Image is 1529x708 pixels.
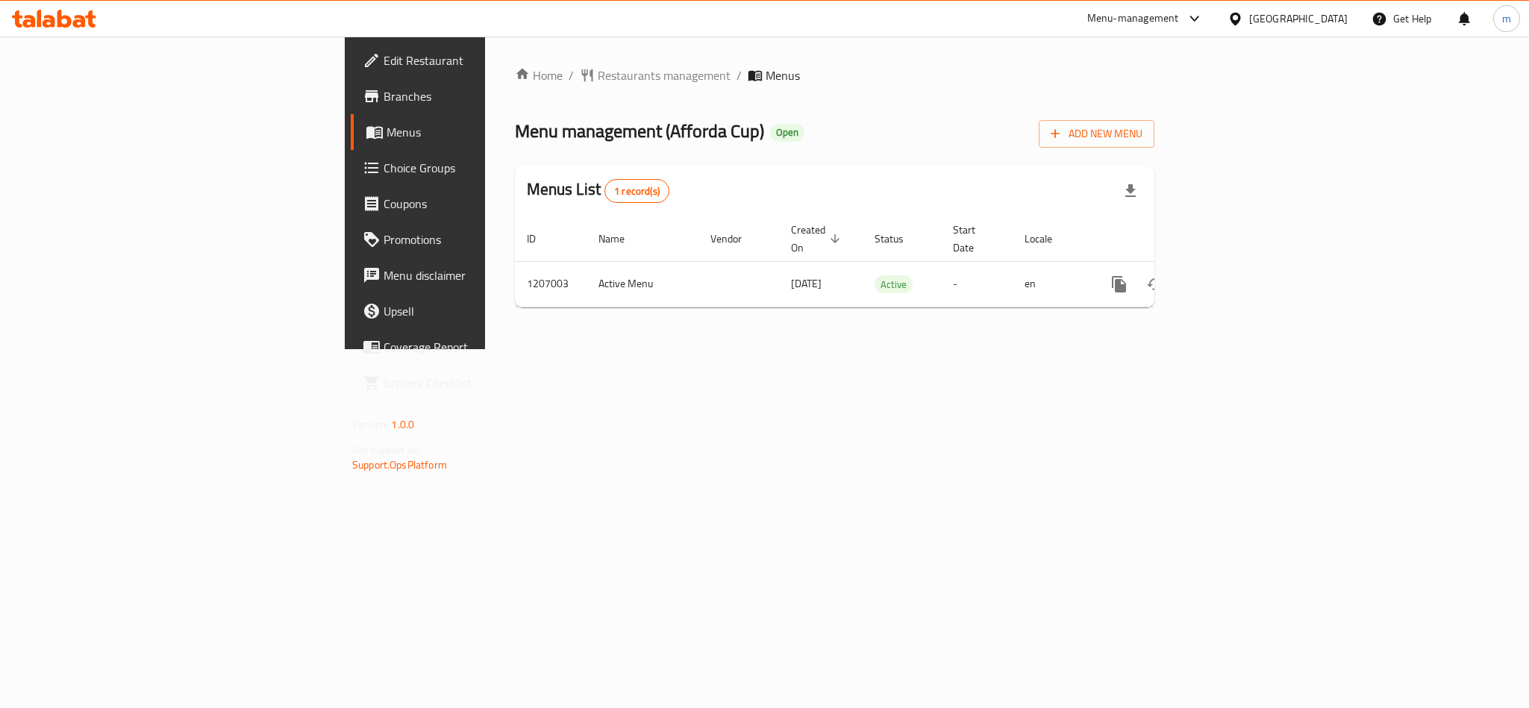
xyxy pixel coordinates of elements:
span: Version: [352,415,389,434]
table: enhanced table [515,216,1257,307]
nav: breadcrumb [515,66,1154,84]
span: Locale [1025,230,1072,248]
div: Open [770,124,804,142]
a: Choice Groups [351,150,600,186]
a: Support.OpsPlatform [352,455,447,474]
span: Status [875,230,923,248]
span: Upsell [384,302,588,320]
span: [DATE] [791,274,822,293]
span: Coverage Report [384,338,588,356]
div: Active [875,275,913,293]
span: 1 record(s) [605,184,669,198]
h2: Menus List [527,178,669,203]
div: Export file [1113,173,1148,209]
a: Menus [351,114,600,150]
span: Name [598,230,644,248]
li: / [737,66,742,84]
span: Add New Menu [1051,125,1142,143]
span: Created On [791,221,845,257]
a: Grocery Checklist [351,365,600,401]
a: Menu disclaimer [351,257,600,293]
a: Coupons [351,186,600,222]
button: Add New Menu [1039,120,1154,148]
td: Active Menu [587,261,698,307]
span: Menus [387,123,588,141]
span: Branches [384,87,588,105]
a: Branches [351,78,600,114]
div: Total records count [604,179,669,203]
span: Restaurants management [598,66,731,84]
span: Menu disclaimer [384,266,588,284]
span: Start Date [953,221,995,257]
span: Coupons [384,195,588,213]
a: Promotions [351,222,600,257]
span: Menu management ( Afforda Cup ) [515,114,764,148]
span: Open [770,126,804,139]
a: Restaurants management [580,66,731,84]
span: Vendor [710,230,761,248]
span: Active [875,276,913,293]
div: Menu-management [1087,10,1179,28]
span: Grocery Checklist [384,374,588,392]
span: ID [527,230,555,248]
span: Get support on: [352,440,421,460]
span: Edit Restaurant [384,51,588,69]
button: Change Status [1137,266,1173,302]
th: Actions [1089,216,1257,262]
span: m [1502,10,1511,27]
span: Choice Groups [384,159,588,177]
a: Coverage Report [351,329,600,365]
span: Menus [766,66,800,84]
td: - [941,261,1013,307]
div: [GEOGRAPHIC_DATA] [1249,10,1348,27]
a: Upsell [351,293,600,329]
button: more [1101,266,1137,302]
span: Promotions [384,231,588,248]
span: 1.0.0 [391,415,414,434]
td: en [1013,261,1089,307]
a: Edit Restaurant [351,43,600,78]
